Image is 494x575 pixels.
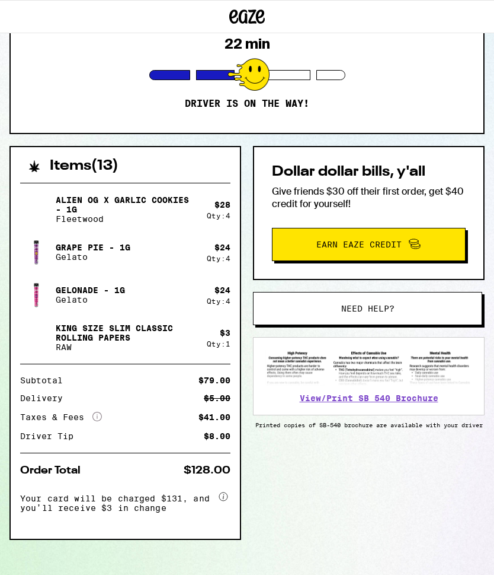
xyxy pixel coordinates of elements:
div: Qty: 4 [207,212,230,220]
div: $79.00 [198,376,230,385]
img: Gelonade - 1g [20,278,53,312]
div: Qty: 1 [207,340,230,348]
p: Alien OG x Garlic Cookies - 1g [56,195,197,214]
h2: Items ( 13 ) [50,159,118,173]
img: Alien OG x Garlic Cookies - 1g [20,193,53,226]
p: Grape Pie - 1g [56,243,130,252]
div: $ 24 [214,243,230,252]
p: Driver is on the way! [185,98,309,110]
button: Need help? [253,292,482,325]
img: King Size Slim Classic Rolling Papers [20,321,53,354]
div: Subtotal [20,376,71,385]
div: 22 min [224,36,270,52]
div: Qty: 4 [207,297,230,305]
div: Taxes & Fees [20,412,102,422]
div: Order Total [20,465,89,476]
div: $128.00 [184,465,230,476]
p: Fleetwood [56,214,197,224]
p: King Size Slim Classic Rolling Papers [56,323,197,342]
img: Grape Pie - 1g [20,236,53,269]
button: Earn Eaze Credit [272,228,466,261]
p: Gelonade - 1g [56,285,125,295]
p: Printed copies of SB-540 brochure are available with your driver [253,421,485,428]
div: $ 3 [220,328,230,338]
p: Give friends $30 off their first order, get $40 credit for yourself! [272,185,466,210]
div: $8.00 [204,432,230,440]
div: $41.00 [198,413,230,421]
div: Driver Tip [20,432,82,440]
img: SB 540 Brochure preview [265,350,472,386]
p: Gelato [56,252,130,262]
div: $5.00 [204,394,230,402]
div: $ 28 [214,200,230,209]
h2: Dollar dollar bills, y'all [272,165,466,179]
span: Earn Eaze Credit [316,240,402,249]
div: Qty: 4 [207,255,230,262]
a: View/Print SB 540 Brochure [300,393,438,403]
span: Need help? [341,304,394,313]
div: $ 24 [214,285,230,295]
p: RAW [56,342,197,352]
div: Delivery [20,394,71,402]
span: Your card will be charged $131, and you’ll receive $3 in change [20,490,216,513]
p: Gelato [56,295,125,304]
